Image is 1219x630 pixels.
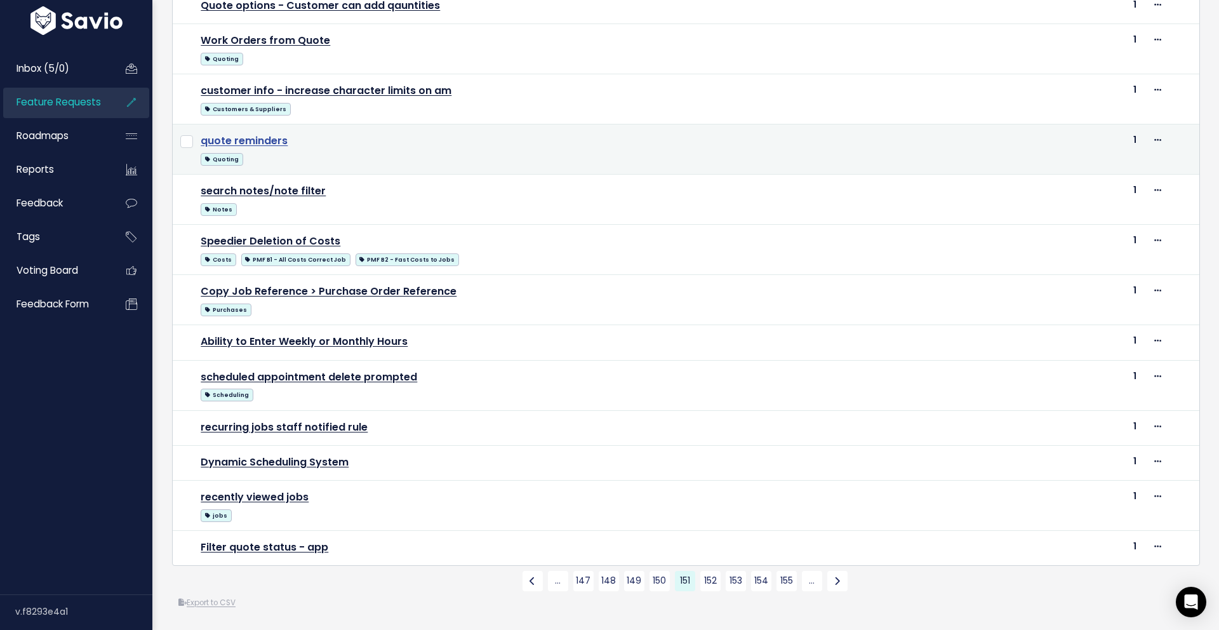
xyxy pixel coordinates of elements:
td: 1 [1004,325,1144,360]
span: PMF B1 - All Costs Correct Job [241,253,350,266]
a: Feature Requests [3,88,105,117]
span: jobs [201,509,231,522]
td: 1 [1004,124,1144,175]
span: 151 [675,571,695,591]
a: 152 [700,571,721,591]
span: PMF B2 - Fast Costs to Jobs [356,253,459,266]
span: Quoting [201,53,243,65]
a: 150 [649,571,670,591]
a: 153 [726,571,746,591]
a: Costs [201,251,236,267]
a: Voting Board [3,256,105,285]
img: logo-white.9d6f32f41409.svg [27,6,126,35]
a: Customers & Suppliers [201,100,290,116]
a: Notes [201,201,236,217]
span: Customers & Suppliers [201,103,290,116]
a: Copy Job Reference > Purchase Order Reference [201,284,456,298]
a: 155 [776,571,797,591]
a: Export to CSV [178,598,236,608]
a: Tags [3,222,105,251]
a: Scheduling [201,386,253,402]
td: 1 [1004,24,1144,74]
span: Purchases [201,304,251,316]
a: jobs [201,507,231,523]
td: 1 [1004,530,1144,565]
a: Filter quote status - app [201,540,328,554]
td: 1 [1004,410,1144,445]
a: scheduled appointment delete prompted [201,370,417,384]
a: Reports [3,155,105,184]
a: Feedback [3,189,105,218]
span: Quoting [201,153,243,166]
a: quote reminders [201,133,288,148]
a: Ability to Enter Weekly or Monthly Hours [201,334,408,349]
a: Purchases [201,301,251,317]
a: … [802,571,822,591]
span: Reports [17,163,54,176]
td: 1 [1004,445,1144,480]
a: Roadmaps [3,121,105,151]
a: Quoting [201,50,243,66]
div: Open Intercom Messenger [1176,587,1206,617]
span: Tags [17,230,40,243]
span: Feedback form [17,297,89,311]
a: Inbox (5/0) [3,54,105,83]
div: v.f8293e4a1 [15,595,152,628]
a: PMF B1 - All Costs Correct Job [241,251,350,267]
span: Feature Requests [17,95,101,109]
td: 1 [1004,74,1144,124]
span: Voting Board [17,264,78,277]
a: recurring jobs staff notified rule [201,420,368,434]
span: Roadmaps [17,129,69,142]
a: Speedier Deletion of Costs [201,234,340,248]
td: 1 [1004,175,1144,225]
a: 148 [599,571,619,591]
a: PMF B2 - Fast Costs to Jobs [356,251,459,267]
a: 149 [624,571,644,591]
span: Scheduling [201,389,253,401]
a: search notes/note filter [201,184,326,198]
span: Feedback [17,196,63,210]
td: 1 [1004,275,1144,325]
span: Notes [201,203,236,216]
a: customer info - increase character limits on am [201,83,451,98]
a: 154 [751,571,771,591]
td: 1 [1004,360,1144,410]
span: Costs [201,253,236,266]
a: … [548,571,568,591]
a: Dynamic Scheduling System [201,455,349,469]
a: Feedback form [3,290,105,319]
a: recently viewed jobs [201,490,309,504]
a: Work Orders from Quote [201,33,330,48]
a: Quoting [201,151,243,166]
a: 147 [573,571,594,591]
span: Inbox (5/0) [17,62,69,75]
td: 1 [1004,225,1144,275]
td: 1 [1004,480,1144,530]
